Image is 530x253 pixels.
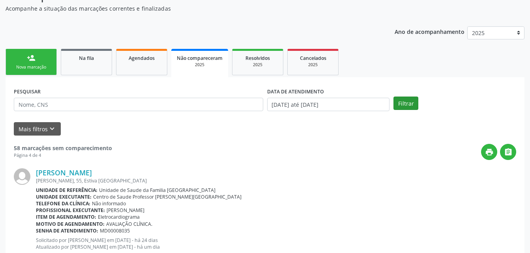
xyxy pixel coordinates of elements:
[6,4,369,13] p: Acompanhe a situação das marcações correntes e finalizadas
[293,62,333,68] div: 2025
[98,214,140,220] span: Eletrocardiograma
[395,26,464,36] p: Ano de acompanhamento
[14,144,112,152] strong: 58 marcações sem comparecimento
[485,148,494,156] i: print
[14,152,112,159] div: Página 4 de 4
[300,55,326,61] span: Cancelados
[48,125,56,133] i: keyboard_arrow_down
[106,221,152,227] span: AVALIAÇÃO CLÍNICA.
[504,148,513,156] i: 
[92,200,126,207] span: Não informado
[177,62,223,68] div: 2025
[14,122,61,136] button: Mais filtroskeyboard_arrow_down
[107,207,144,214] span: [PERSON_NAME]
[11,64,51,70] div: Nova marcação
[14,86,41,98] label: PESQUISAR
[36,214,96,220] b: Item de agendamento:
[14,98,263,111] input: Nome, CNS
[267,86,324,98] label: DATA DE ATENDIMENTO
[36,193,92,200] b: Unidade executante:
[99,187,215,193] span: Unidade de Saude da Familia [GEOGRAPHIC_DATA]
[36,168,92,177] a: [PERSON_NAME]
[36,200,90,207] b: Telefone da clínica:
[36,237,516,250] p: Solicitado por [PERSON_NAME] em [DATE] - há 24 dias Atualizado por [PERSON_NAME] em [DATE] - há u...
[27,54,36,62] div: person_add
[393,97,418,110] button: Filtrar
[36,207,105,214] b: Profissional executante:
[36,227,98,234] b: Senha de atendimento:
[129,55,155,61] span: Agendados
[500,144,516,160] button: 
[100,227,130,234] span: MD00008035
[93,193,242,200] span: Centro de Saude Professor [PERSON_NAME][GEOGRAPHIC_DATA]
[238,62,277,68] div: 2025
[245,55,270,61] span: Resolvidos
[267,98,390,111] input: Selecione um intervalo
[79,55,94,61] span: Na fila
[14,168,30,185] img: img
[36,177,516,184] div: [PERSON_NAME], 55, Estiva [GEOGRAPHIC_DATA]
[36,221,105,227] b: Motivo de agendamento:
[481,144,497,160] button: print
[177,55,223,61] span: Não compareceram
[36,187,97,193] b: Unidade de referência:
